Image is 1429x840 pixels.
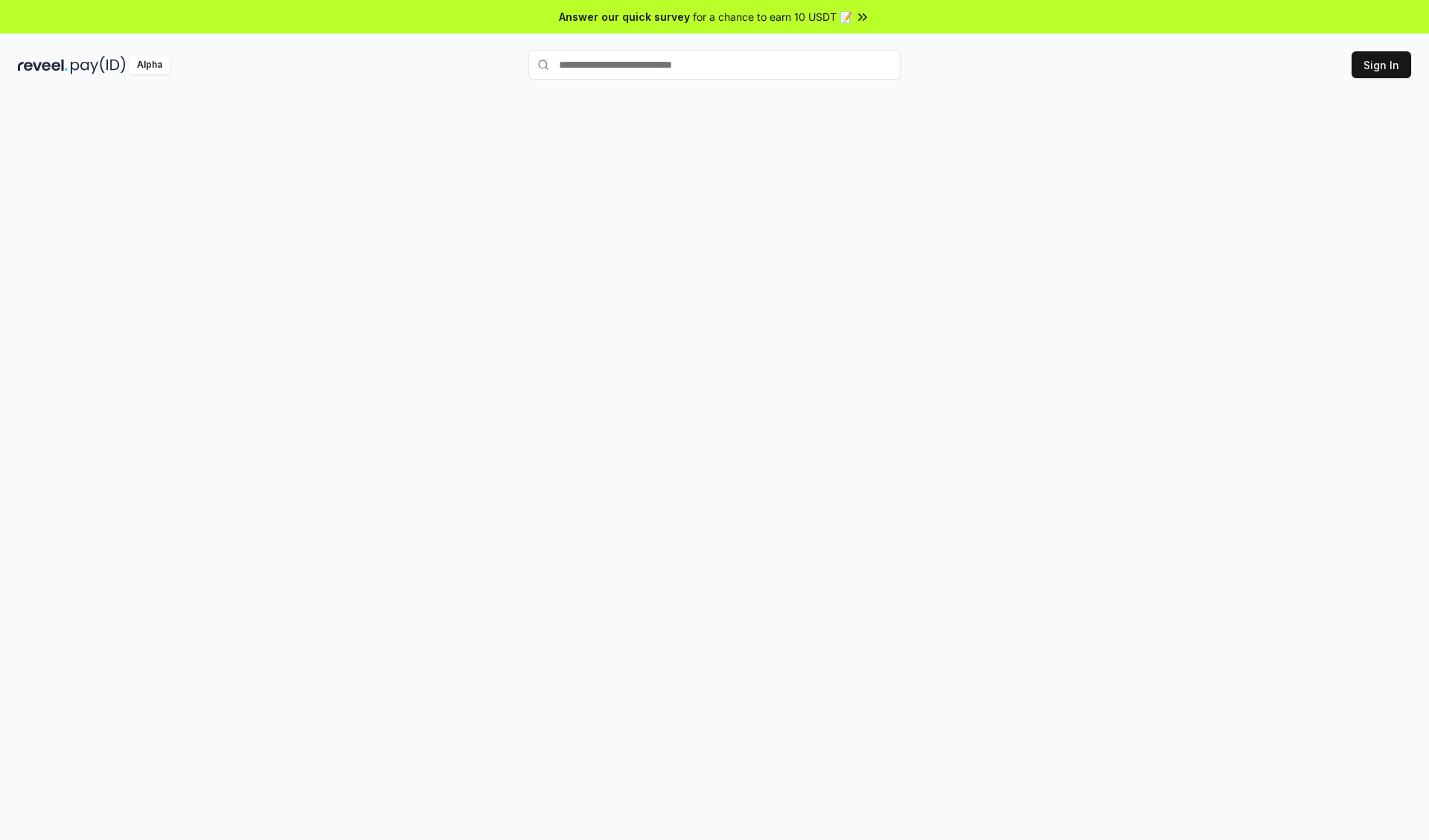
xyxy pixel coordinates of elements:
span: for a chance to earn 10 USDT 📝 [693,9,852,25]
span: Answer our quick survey [559,9,690,25]
button: Sign In [1352,51,1411,78]
img: pay_id [71,56,126,74]
div: Alpha [129,56,170,74]
img: reveel_dark [18,56,68,74]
